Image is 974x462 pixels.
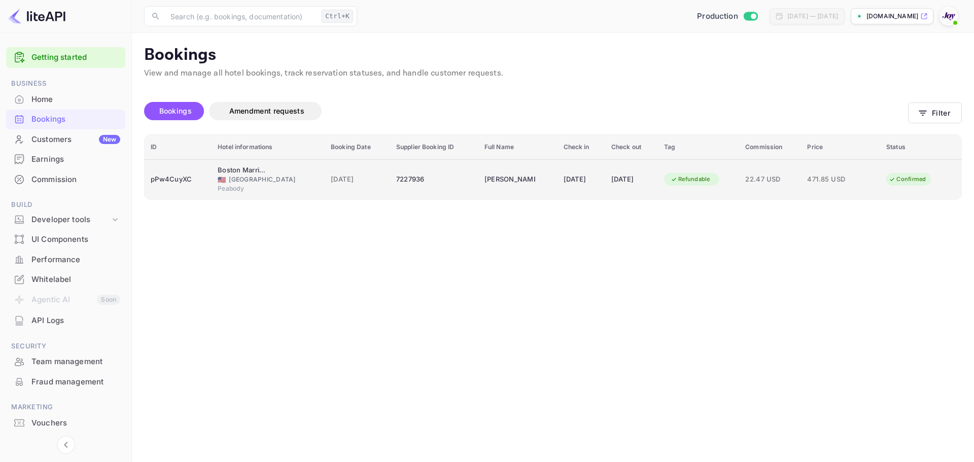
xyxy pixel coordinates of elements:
th: Commission [739,135,801,160]
a: Whitelabel [6,270,125,289]
th: Supplier Booking ID [390,135,478,160]
a: CustomersNew [6,130,125,149]
div: Whitelabel [31,274,120,286]
img: With Joy [941,8,957,24]
div: [DATE] [564,171,599,188]
a: API Logs [6,311,125,330]
th: Full Name [478,135,558,160]
a: Home [6,90,125,109]
a: Fraud management [6,372,125,391]
span: Build [6,199,125,210]
a: Performance [6,250,125,269]
div: Bookings [6,110,125,129]
div: Refundable [664,173,717,186]
span: Bookings [159,106,192,115]
div: Vouchers [31,417,120,429]
div: Getting started [6,47,125,68]
span: 471.85 USD [807,174,858,185]
span: Security [6,341,125,352]
div: pPw4CuyXC [151,171,205,188]
span: Business [6,78,125,89]
div: Team management [6,352,125,372]
div: Confirmed [882,173,932,186]
div: UI Components [6,230,125,250]
th: Tag [658,135,739,160]
p: Bookings [144,45,962,65]
span: Amendment requests [229,106,304,115]
div: API Logs [31,315,120,327]
p: [DOMAIN_NAME] [866,12,918,21]
div: 7227936 [396,171,472,188]
div: [GEOGRAPHIC_DATA] [218,175,319,184]
th: Hotel informations [212,135,325,160]
div: Team management [31,356,120,368]
a: Vouchers [6,413,125,432]
div: Home [31,94,120,105]
a: Commission [6,170,125,189]
a: Getting started [31,52,120,63]
div: Bookings [31,114,120,125]
div: Ctrl+K [322,10,353,23]
div: Vouchers [6,413,125,433]
div: New [99,135,120,144]
div: [DATE] [611,171,652,188]
img: LiteAPI logo [8,8,65,24]
th: Status [880,135,961,160]
div: [DATE] — [DATE] [787,12,838,21]
span: Production [697,11,738,22]
div: Developer tools [31,214,110,226]
div: Fraud management [31,376,120,388]
div: Commission [6,170,125,190]
div: Earnings [31,154,120,165]
div: Fraud management [6,372,125,392]
div: Switch to Sandbox mode [693,11,761,22]
button: Collapse navigation [57,436,75,454]
th: ID [145,135,212,160]
p: View and manage all hotel bookings, track reservation statuses, and handle customer requests. [144,67,962,80]
a: Earnings [6,150,125,168]
div: Commission [31,174,120,186]
div: Whitelabel [6,270,125,290]
th: Price [801,135,880,160]
span: [DATE] [331,174,384,185]
table: booking table [145,135,961,199]
div: API Logs [6,311,125,331]
a: Team management [6,352,125,371]
div: Boston Marriott Peabody [218,165,268,175]
th: Booking Date [325,135,390,160]
div: Performance [31,254,120,266]
div: Developer tools [6,211,125,229]
div: account-settings tabs [144,102,908,120]
div: Performance [6,250,125,270]
th: Check out [605,135,658,160]
div: Peabody [218,184,319,193]
button: Filter [908,102,962,123]
div: UI Components [31,234,120,245]
div: Earnings [6,150,125,169]
span: Marketing [6,402,125,413]
span: 22.47 USD [745,174,795,185]
div: CustomersNew [6,130,125,150]
a: Bookings [6,110,125,128]
span: United States of America [218,176,226,183]
input: Search (e.g. bookings, documentation) [164,6,318,26]
div: Maryrose McCullough [484,171,535,188]
div: Customers [31,134,120,146]
a: UI Components [6,230,125,248]
div: Home [6,90,125,110]
th: Check in [558,135,605,160]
